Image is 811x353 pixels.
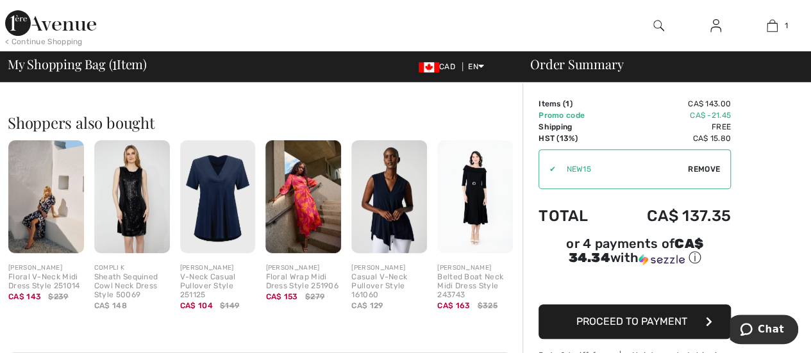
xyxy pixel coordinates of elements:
[5,10,96,36] img: 1ère Avenue
[710,19,721,31] a: Sign In
[265,273,341,291] div: Floral Wrap Midi Dress Style 251906
[265,140,341,254] img: Floral Wrap Midi Dress Style 251906
[767,18,778,33] img: My Bag
[351,273,427,299] div: Casual V-Neck Pullover Style 161060
[539,304,731,339] button: Proceed to Payment
[610,133,732,144] td: CA$ 15.80
[437,263,513,273] div: [PERSON_NAME]
[94,140,170,254] img: Sheath Sequined Cowl Neck Dress Style 50069
[8,115,523,130] h2: Shoppers also bought
[744,18,800,33] a: 1
[8,58,147,70] span: My Shopping Bag ( Item)
[94,263,170,273] div: COMPLI K
[539,98,610,110] td: Items ( )
[8,292,41,301] span: CA$ 143
[48,291,68,302] span: $239
[8,273,84,291] div: Floral V-Neck Midi Dress Style 251014
[112,54,117,71] span: 1
[610,110,732,121] td: CA$ -21.45
[265,263,341,273] div: [PERSON_NAME]
[653,18,664,33] img: search the website
[220,300,239,311] span: $149
[639,254,685,265] img: Sezzle
[8,263,84,273] div: [PERSON_NAME]
[305,291,324,302] span: $279
[180,263,256,273] div: [PERSON_NAME]
[539,238,731,267] div: or 4 payments of with
[437,140,513,254] img: Belted Boat Neck Midi Dress Style 243743
[730,315,798,347] iframe: Opens a widget where you can chat to one of our agents
[437,301,470,310] span: CA$ 163
[351,301,383,310] span: CA$ 129
[5,36,83,47] div: < Continue Shopping
[784,20,787,31] span: 1
[568,236,703,265] span: CA$ 34.34
[576,315,687,327] span: Proceed to Payment
[94,273,170,299] div: Sheath Sequined Cowl Neck Dress Style 50069
[610,121,732,133] td: Free
[710,18,721,33] img: My Info
[351,263,427,273] div: [PERSON_NAME]
[556,150,688,188] input: Promo code
[180,301,213,310] span: CA$ 104
[180,140,256,254] img: V-Neck Casual Pullover Style 251125
[419,62,460,71] span: CAD
[515,58,803,70] div: Order Summary
[539,163,556,175] div: ✔
[478,300,497,311] span: $325
[539,271,731,300] iframe: PayPal-paypal
[539,238,731,271] div: or 4 payments ofCA$ 34.34withSezzle Click to learn more about Sezzle
[180,273,256,299] div: V-Neck Casual Pullover Style 251125
[688,163,720,175] span: Remove
[610,98,732,110] td: CA$ 143.00
[610,194,732,238] td: CA$ 137.35
[265,292,297,301] span: CA$ 153
[539,121,610,133] td: Shipping
[351,140,427,254] img: Casual V-Neck Pullover Style 161060
[8,140,84,254] img: Floral V-Neck Midi Dress Style 251014
[437,273,513,299] div: Belted Boat Neck Midi Dress Style 243743
[565,99,569,108] span: 1
[419,62,439,72] img: Canadian Dollar
[539,133,610,144] td: HST (13%)
[539,194,610,238] td: Total
[468,62,484,71] span: EN
[539,110,610,121] td: Promo code
[94,301,127,310] span: CA$ 148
